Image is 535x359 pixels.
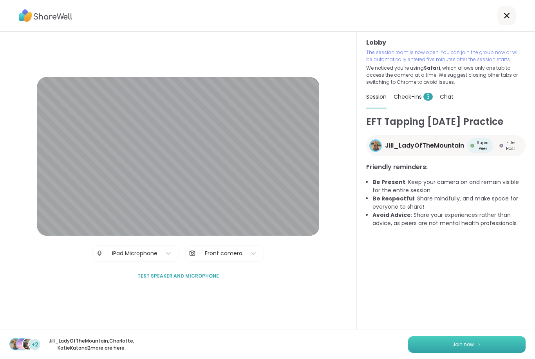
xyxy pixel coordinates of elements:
[371,141,381,151] img: Jill_LadyOfTheMountain
[452,341,474,348] span: Join now
[137,272,219,280] span: Test speaker and microphone
[96,245,103,261] img: Microphone
[372,178,526,195] li: : Keep your camera on and remain visible for the entire session.
[199,245,201,261] span: |
[499,144,503,148] img: Elite Host
[372,178,405,186] b: Be Present
[31,341,38,349] span: +2
[48,337,136,352] p: Jill_LadyOfTheMountain , CharIotte , KatieKat and 2 more are here.
[505,140,516,152] span: Elite Host
[189,245,196,261] img: Camera
[477,342,482,346] img: ShareWell Logomark
[423,93,433,101] span: 3
[408,336,526,353] button: Join now
[134,268,222,284] button: Test speaker and microphone
[440,93,454,101] span: Chat
[372,211,411,219] b: Avoid Advice
[23,339,34,350] img: KatieKat
[385,141,464,150] span: Jill_LadyOfTheMountain
[366,49,526,63] p: The session room is now open. You can join the group now or will be automatically entered five mi...
[366,65,526,86] p: We noticed you’re using , which allows only one tab to access the camera at a time. We suggest cl...
[366,93,387,101] span: Session
[10,339,21,350] img: Jill_LadyOfTheMountain
[476,140,490,152] span: Super Peer
[112,249,157,258] div: iPad Microphone
[106,245,108,261] span: |
[372,195,414,202] b: Be Respectful
[372,195,526,211] li: : Share mindfully, and make space for everyone to share!
[366,38,526,47] h3: Lobby
[205,249,242,258] div: Front camera
[424,65,440,71] b: Safari
[19,7,72,25] img: ShareWell Logo
[366,162,526,172] h3: Friendly reminders:
[372,211,526,227] li: : Share your experiences rather than advice, as peers are not mental health professionals.
[16,339,27,350] img: CharIotte
[394,93,433,101] span: Check-ins
[366,135,526,156] a: Jill_LadyOfTheMountainJill_LadyOfTheMountainSuper PeerSuper PeerElite HostElite Host
[470,144,474,148] img: Super Peer
[366,115,526,129] h1: EFT Tapping [DATE] Practice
